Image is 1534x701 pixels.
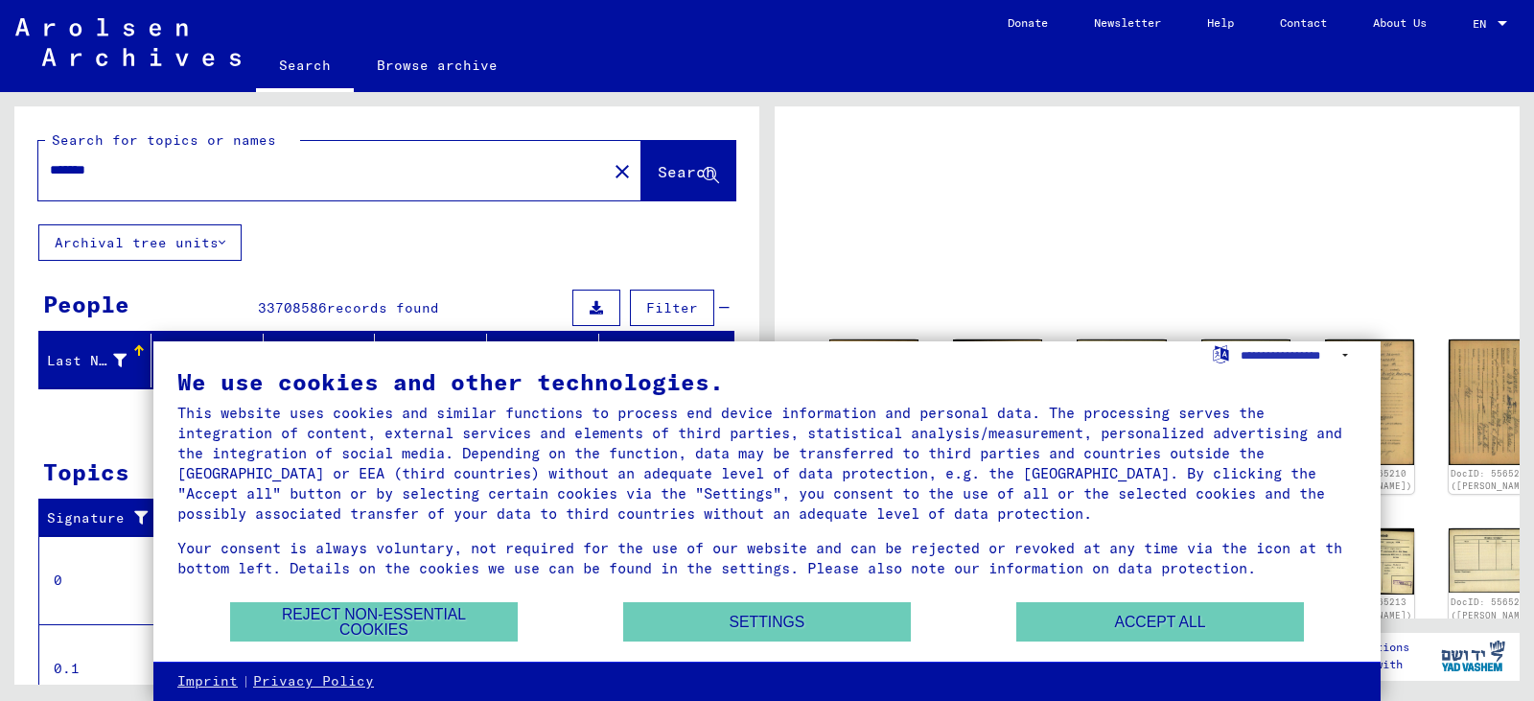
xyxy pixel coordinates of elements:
img: 001.jpg [1077,339,1166,399]
button: Accept all [1016,602,1304,642]
img: 002.jpg [953,339,1042,404]
a: Browse archive [354,42,521,88]
mat-header-cell: Maiden Name [264,334,376,387]
div: Last Name [47,345,151,376]
button: Reject non-essential cookies [230,602,518,642]
a: Search [256,42,354,92]
div: People [43,287,129,321]
mat-header-cell: Place of Birth [375,334,487,387]
mat-header-cell: Last Name [39,334,151,387]
button: Filter [630,290,714,326]
div: This website uses cookies and similar functions to process end device information and personal da... [177,403,1357,524]
mat-icon: close [611,160,634,183]
div: We use cookies and other technologies. [177,370,1357,393]
button: Clear [603,152,641,190]
span: EN [1473,17,1494,31]
div: Last Name [47,351,127,371]
a: Privacy Policy [253,672,374,691]
mat-header-cell: Prisoner # [599,334,733,387]
button: Search [641,141,735,200]
img: 001.jpg [829,339,918,403]
span: records found [327,299,439,316]
div: Signature [47,503,175,534]
span: 33708586 [258,299,327,316]
img: yv_logo.png [1437,632,1509,680]
mat-header-cell: Date of Birth [487,334,599,387]
td: 0 [39,536,172,624]
div: Your consent is always voluntary, not required for the use of our website and can be rejected or ... [177,538,1357,578]
div: Signature [47,508,156,528]
div: Topics [43,455,129,489]
mat-header-cell: First Name [151,334,264,387]
a: Imprint [177,672,238,691]
span: Filter [646,299,698,316]
mat-label: Search for topics or names [52,131,276,149]
span: Search [658,162,715,181]
button: Archival tree units [38,224,242,261]
img: Arolsen_neg.svg [15,18,241,66]
button: Settings [623,602,911,642]
img: 002.jpg [1201,339,1290,399]
img: 001.jpg [1325,339,1414,465]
